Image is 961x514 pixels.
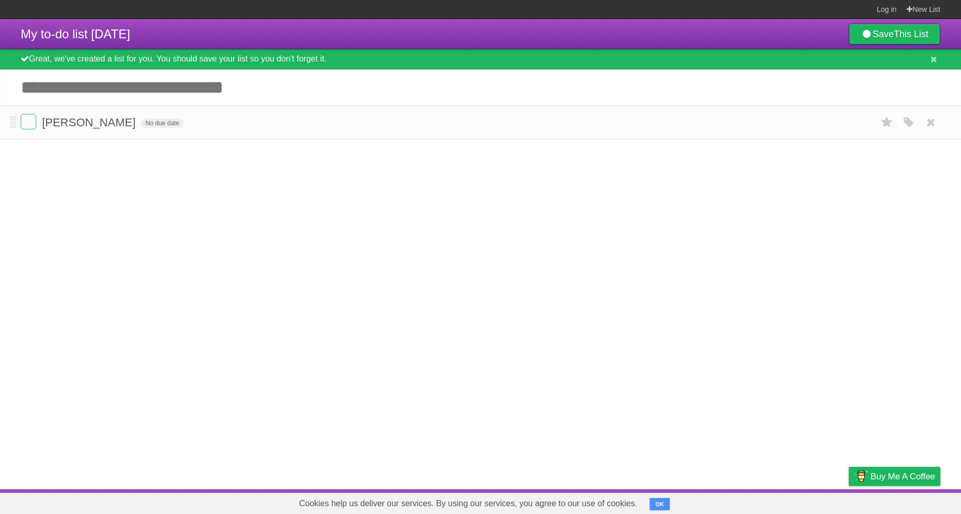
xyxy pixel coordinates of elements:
a: Suggest a feature [875,492,940,511]
span: My to-do list [DATE] [21,27,130,41]
a: About [711,492,733,511]
a: SaveThis List [849,24,940,45]
button: OK [650,498,670,510]
span: Cookies help us deliver our services. By using our services, you agree to our use of cookies. [289,493,648,514]
span: [PERSON_NAME] [42,116,138,129]
span: Buy me a coffee [870,467,935,486]
a: Developers [745,492,787,511]
a: Buy me a coffee [849,467,940,486]
b: This List [894,29,928,39]
a: Privacy [835,492,862,511]
label: Star task [877,114,897,131]
img: Buy me a coffee [854,467,868,485]
label: Done [21,114,36,129]
span: No due date [141,119,183,128]
a: Terms [800,492,823,511]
